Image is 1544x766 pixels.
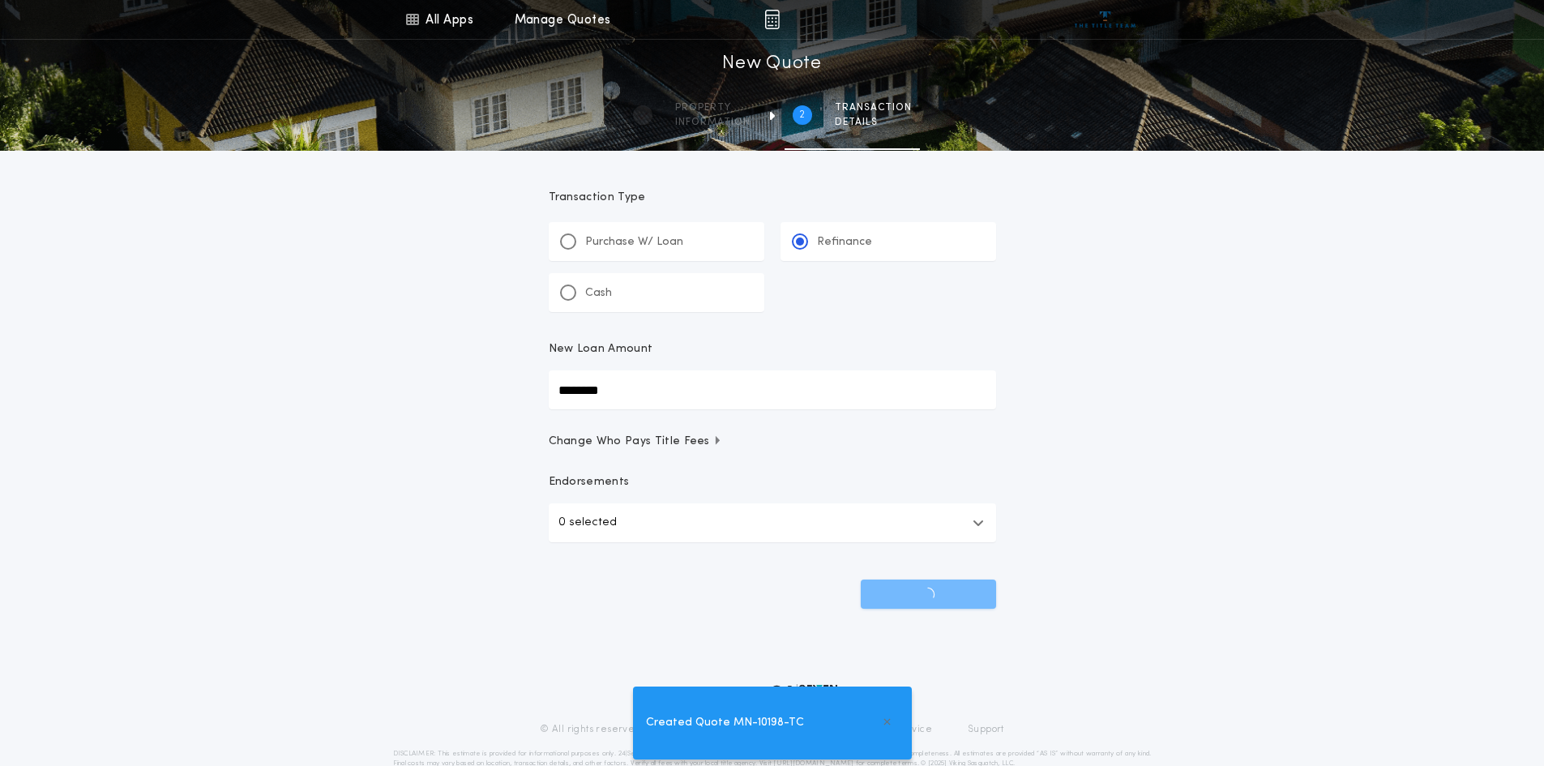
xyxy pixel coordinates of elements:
button: Change Who Pays Title Fees [549,434,996,450]
p: Refinance [817,234,872,250]
input: New Loan Amount [549,370,996,409]
p: New Loan Amount [549,341,653,357]
span: Transaction [835,101,912,114]
p: Purchase W/ Loan [585,234,683,250]
p: Transaction Type [549,190,996,206]
p: Endorsements [549,474,996,490]
span: Created Quote MN-10198-TC [646,714,804,732]
span: information [675,116,751,129]
img: img [764,10,780,29]
img: vs-icon [1075,11,1136,28]
button: 0 selected [549,503,996,542]
span: Change Who Pays Title Fees [549,434,723,450]
span: details [835,116,912,129]
h2: 2 [799,109,805,122]
h1: New Quote [722,51,821,77]
p: Cash [585,285,612,302]
p: 0 selected [558,513,617,533]
span: Property [675,101,751,114]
